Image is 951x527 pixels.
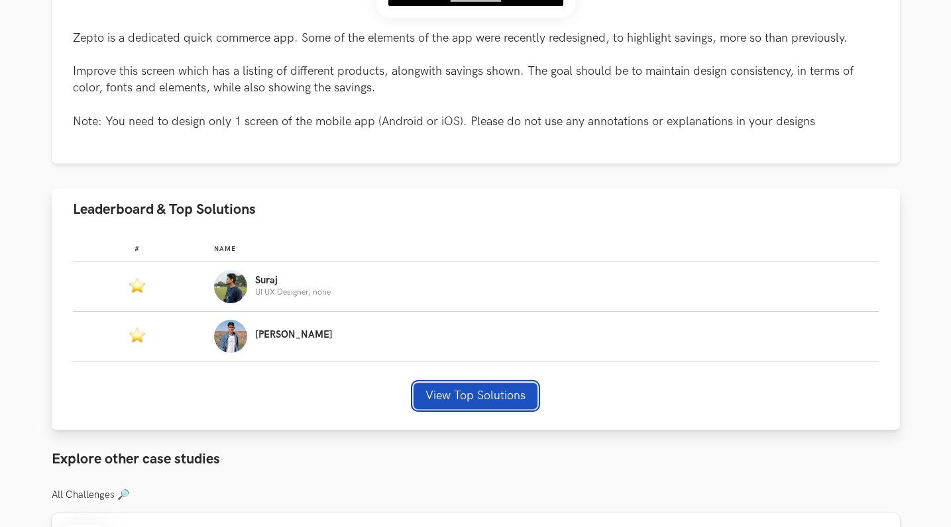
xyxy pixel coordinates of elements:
[214,320,247,353] img: Profile photo
[414,383,537,409] button: View Top Solutions
[255,330,333,340] p: [PERSON_NAME]
[214,270,247,303] img: Profile photo
[255,275,331,286] p: Suraj
[73,201,256,218] span: Leaderboard & Top Solutions
[129,277,145,294] img: Featured
[52,230,900,430] div: Leaderboard & Top Solutions
[52,489,900,501] h3: All Challenges 🔎
[73,234,879,361] table: Leaderboard
[73,30,879,130] p: Zepto is a dedicated quick commerce app. Some of the elements of the app were recently redesigned...
[129,326,145,344] img: Featured
[214,245,236,253] span: Name
[52,189,900,230] button: Leaderboard & Top Solutions
[255,288,331,297] p: UI UX Designer, none
[135,245,140,253] span: #
[52,451,900,468] h3: Explore other case studies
